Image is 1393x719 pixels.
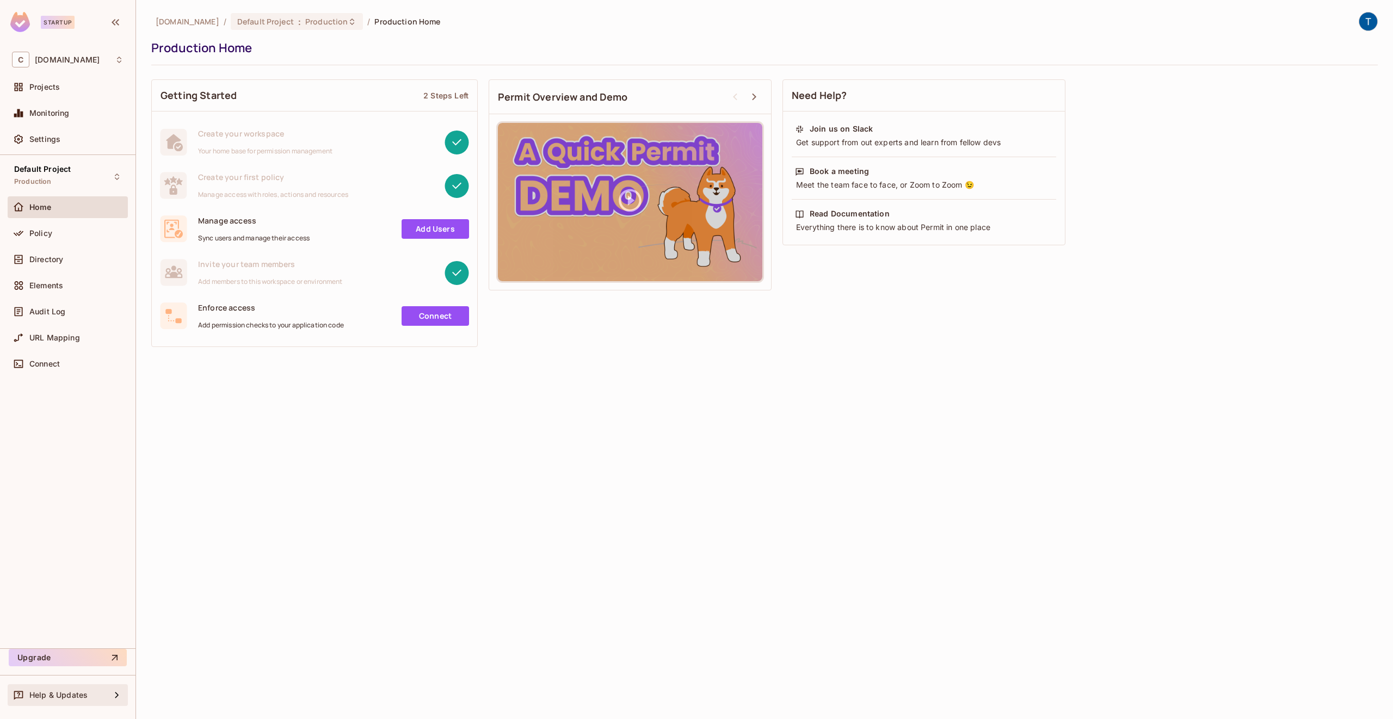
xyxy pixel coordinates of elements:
span: : [298,17,301,26]
div: Production Home [151,40,1372,56]
span: Create your first policy [198,172,348,182]
img: Tal Cohen [1359,13,1377,30]
span: Workspace: cyclops.security [35,55,100,64]
span: Getting Started [161,89,237,102]
img: SReyMgAAAABJRU5ErkJggg== [10,12,30,32]
div: Everything there is to know about Permit in one place [795,222,1053,233]
span: Connect [29,359,60,368]
span: Home [29,203,52,212]
span: Directory [29,255,63,264]
div: Book a meeting [810,166,869,177]
div: Join us on Slack [810,123,873,134]
span: Default Project [14,165,71,173]
span: URL Mapping [29,333,80,342]
div: Startup [41,16,75,29]
span: Policy [29,229,52,238]
span: Settings [29,135,60,144]
span: Add members to this workspace or environment [198,277,343,286]
span: Audit Log [29,307,65,316]
span: Your home base for permission management [198,147,332,156]
span: Monitoring [29,109,70,117]
span: Add permission checks to your application code [198,321,344,330]
li: / [367,16,370,27]
div: Read Documentation [810,208,890,219]
li: / [224,16,226,27]
span: Permit Overview and Demo [498,90,628,104]
div: Get support from out experts and learn from fellow devs [795,137,1053,148]
a: Connect [402,306,469,326]
span: Need Help? [792,89,847,102]
span: the active workspace [156,16,219,27]
span: Manage access with roles, actions and resources [198,190,348,199]
span: Production Home [374,16,440,27]
span: Enforce access [198,302,344,313]
span: Create your workspace [198,128,332,139]
button: Upgrade [9,649,127,666]
span: C [12,52,29,67]
div: Meet the team face to face, or Zoom to Zoom 😉 [795,179,1053,190]
span: Default Project [237,16,294,27]
span: Manage access [198,215,310,226]
span: Elements [29,281,63,290]
span: Sync users and manage their access [198,234,310,243]
span: Production [14,177,52,186]
span: Invite your team members [198,259,343,269]
a: Add Users [402,219,469,239]
span: Projects [29,83,60,91]
span: Help & Updates [29,691,88,699]
span: Production [305,16,348,27]
div: 2 Steps Left [423,90,469,101]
